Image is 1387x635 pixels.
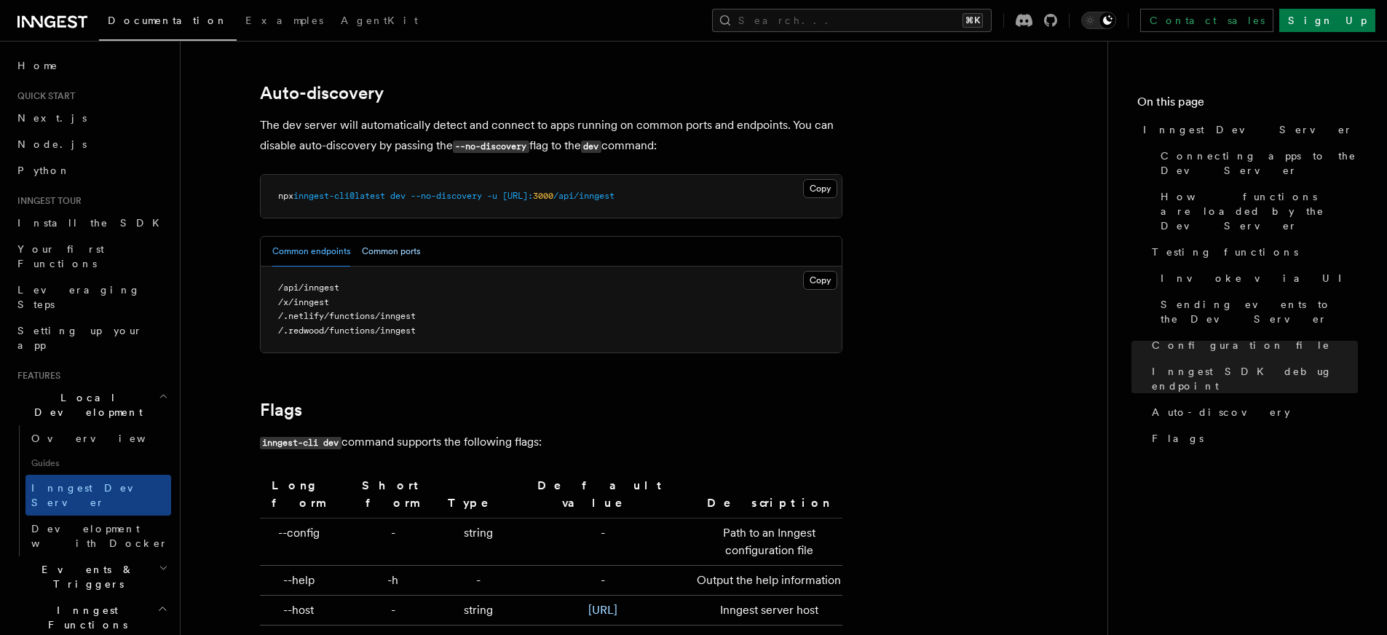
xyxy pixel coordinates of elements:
span: Setting up your app [17,325,143,351]
a: Documentation [99,4,237,41]
span: Your first Functions [17,243,104,269]
span: Inngest Dev Server [1143,122,1353,137]
td: -h [344,566,442,596]
strong: Type [448,496,509,510]
a: Inngest Dev Server [1137,117,1358,143]
span: /.netlify/functions/inngest [278,311,416,321]
span: Connecting apps to the Dev Server [1161,149,1358,178]
a: Auto-discovery [1146,399,1358,425]
a: Setting up your app [12,317,171,358]
td: --config [260,518,344,566]
a: Auto-discovery [260,83,384,103]
button: Toggle dark mode [1081,12,1116,29]
a: How functions are loaded by the Dev Server [1155,184,1358,239]
a: Your first Functions [12,236,171,277]
a: Invoke via UI [1155,265,1358,291]
span: Inngest Dev Server [31,482,156,508]
span: /.redwood/functions/inngest [278,326,416,336]
button: Events & Triggers [12,556,171,597]
span: /api/inngest [553,191,615,201]
strong: Description [707,496,831,510]
td: string [442,518,515,566]
a: Home [12,52,171,79]
span: inngest-cli@latest [293,191,385,201]
td: --help [260,566,344,596]
td: Output the help information [690,566,842,596]
span: Examples [245,15,323,26]
button: Common endpoints [272,237,350,267]
span: Flags [1152,431,1204,446]
span: Guides [25,451,171,475]
a: Development with Docker [25,516,171,556]
a: Sending events to the Dev Server [1155,291,1358,332]
button: Local Development [12,384,171,425]
span: [URL]: [502,191,533,201]
strong: Default value [537,478,668,510]
a: Python [12,157,171,184]
a: Node.js [12,131,171,157]
strong: Short form [362,478,424,510]
a: Flags [260,400,302,420]
button: Copy [803,271,837,290]
a: Sign Up [1279,9,1375,32]
span: Features [12,370,60,382]
span: dev [390,191,406,201]
code: --no-discovery [453,141,529,153]
a: AgentKit [332,4,427,39]
button: Search...⌘K [712,9,992,32]
span: AgentKit [341,15,418,26]
code: dev [581,141,601,153]
p: The dev server will automatically detect and connect to apps running on common ports and endpoint... [260,115,842,157]
td: - [442,566,515,596]
span: Inngest SDK debug endpoint [1152,364,1358,393]
a: Inngest Dev Server [25,475,171,516]
strong: Long form [272,478,326,510]
a: Connecting apps to the Dev Server [1155,143,1358,184]
button: Copy [803,179,837,198]
td: Inngest server host [690,596,842,626]
a: Contact sales [1140,9,1273,32]
a: Leveraging Steps [12,277,171,317]
span: Auto-discovery [1152,405,1290,419]
span: Local Development [12,390,159,419]
kbd: ⌘K [963,13,983,28]
a: Testing functions [1146,239,1358,265]
span: Home [17,58,58,73]
a: Inngest SDK debug endpoint [1146,358,1358,399]
a: Flags [1146,425,1358,451]
td: Path to an Inngest configuration file [690,518,842,566]
span: Documentation [108,15,228,26]
td: - [515,518,690,566]
td: - [515,566,690,596]
code: inngest-cli dev [260,437,341,449]
span: /x/inngest [278,297,329,307]
span: Next.js [17,112,87,124]
h4: On this page [1137,93,1358,117]
span: Sending events to the Dev Server [1161,297,1358,326]
button: Common ports [362,237,420,267]
a: Overview [25,425,171,451]
span: Leveraging Steps [17,284,141,310]
span: npx [278,191,293,201]
a: Next.js [12,105,171,131]
a: Install the SDK [12,210,171,236]
td: - [344,518,442,566]
span: Inngest tour [12,195,82,207]
td: string [442,596,515,626]
span: 3000 [533,191,553,201]
span: Quick start [12,90,75,102]
a: [URL] [588,603,617,617]
span: Development with Docker [31,523,168,549]
div: Local Development [12,425,171,556]
span: Invoke via UI [1161,271,1354,285]
td: - [344,596,442,626]
span: Overview [31,433,181,444]
span: Inngest Functions [12,603,157,632]
span: Testing functions [1152,245,1298,259]
span: Install the SDK [17,217,168,229]
span: Node.js [17,138,87,150]
span: Python [17,165,71,176]
span: Events & Triggers [12,562,159,591]
span: How functions are loaded by the Dev Server [1161,189,1358,233]
a: Configuration file [1146,332,1358,358]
